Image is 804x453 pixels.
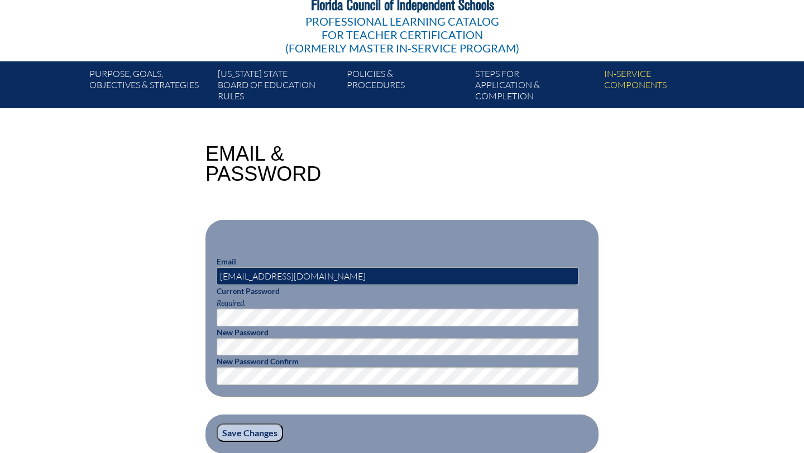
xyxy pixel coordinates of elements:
[217,423,283,442] input: Save Changes
[213,66,342,108] a: [US_STATE] StateBoard of Education rules
[342,66,471,108] a: Policies &Procedures
[205,144,321,184] h1: Email & Password
[85,66,213,108] a: Purpose, goals,objectives & strategies
[285,15,519,55] div: Professional Learning Catalog (formerly Master In-service Program)
[217,298,246,307] span: Required.
[322,28,483,41] span: for Teacher Certification
[217,286,280,296] label: Current Password
[471,66,599,108] a: Steps forapplication & completion
[217,327,269,337] label: New Password
[600,66,728,108] a: In-servicecomponents
[217,356,299,366] label: New Password Confirm
[217,257,236,266] label: Email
